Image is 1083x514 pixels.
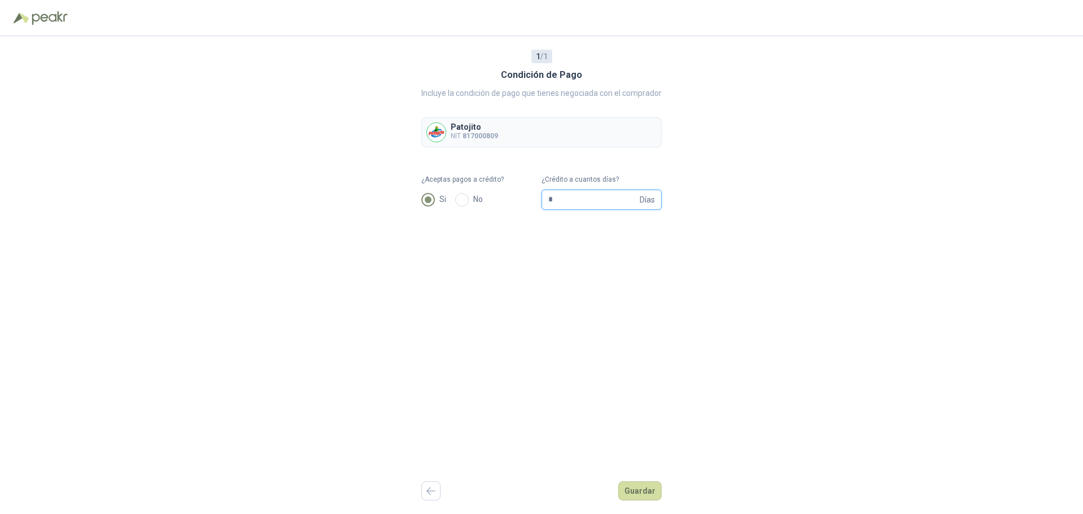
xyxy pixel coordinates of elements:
button: Guardar [618,481,662,500]
img: Peakr [32,11,68,25]
img: Logo [14,12,29,24]
span: Si [435,193,451,205]
span: Días [640,190,655,209]
img: Company Logo [427,123,446,142]
p: Patojito [451,123,498,131]
b: 1 [536,52,540,61]
label: ¿Crédito a cuantos días? [541,174,662,185]
p: Incluye la condición de pago que tienes negociada con el comprador [421,87,662,99]
b: 817000809 [463,132,498,140]
p: NIT [451,131,498,142]
label: ¿Aceptas pagos a crédito? [421,174,541,185]
span: / 1 [536,50,548,63]
h3: Condición de Pago [501,68,582,82]
span: No [469,193,487,205]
